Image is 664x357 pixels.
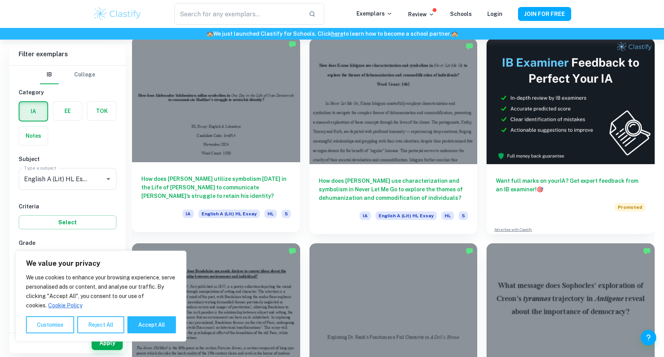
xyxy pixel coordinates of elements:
[282,210,291,218] span: 5
[451,31,458,37] span: 🏫
[289,40,296,48] img: Marked
[641,330,656,345] button: Help and Feedback
[103,173,114,184] button: Open
[93,6,142,22] img: Clastify logo
[19,155,116,163] h6: Subject
[19,102,47,121] button: IA
[19,239,116,247] h6: Grade
[26,273,176,310] p: We use cookies to enhance your browsing experience, serve personalised ads or content, and analys...
[408,10,435,19] p: Review
[331,31,343,37] a: here
[487,11,502,17] a: Login
[2,29,662,38] h6: We just launched Clastify for Schools. Click to learn how to become a school partner.
[487,38,655,164] img: Thumbnail
[459,211,468,220] span: 5
[53,102,82,120] button: EE
[127,316,176,333] button: Accept All
[319,177,468,202] h6: How does [PERSON_NAME] use characterization and symbolism in Never Let Me Go to explore the theme...
[132,38,300,234] a: How does [PERSON_NAME] utilize symbolism [DATE] in the Life of [PERSON_NAME] to communicate [PERS...
[487,38,655,234] a: Want full marks on yourIA? Get expert feedback from an IB examiner!PromotedAdvertise with Clastify
[466,42,473,50] img: Marked
[643,247,651,255] img: Marked
[615,203,645,211] span: Promoted
[40,66,95,84] div: Filter type choice
[19,202,116,211] h6: Criteria
[26,316,74,333] button: Customise
[518,7,571,21] button: JOIN FOR FREE
[74,66,95,84] button: College
[183,210,194,218] span: IA
[77,316,124,333] button: Reject All
[92,336,123,350] button: Apply
[19,88,116,97] h6: Category
[442,211,454,220] span: HL
[264,210,277,218] span: HL
[16,251,186,341] div: We value your privacy
[198,210,260,218] span: English A (Lit) HL Essay
[87,102,116,120] button: TOK
[48,302,83,309] a: Cookie Policy
[356,9,393,18] p: Exemplars
[40,66,59,84] button: IB
[309,38,478,234] a: How does [PERSON_NAME] use characterization and symbolism in Never Let Me Go to explore the theme...
[466,247,473,255] img: Marked
[450,11,472,17] a: Schools
[26,259,176,268] p: We value your privacy
[174,3,302,25] input: Search for any exemplars...
[207,31,213,37] span: 🏫
[375,211,437,220] span: English A (Lit) HL Essay
[141,175,291,200] h6: How does [PERSON_NAME] utilize symbolism [DATE] in the Life of [PERSON_NAME] to communicate [PERS...
[494,227,532,232] a: Advertise with Clastify
[360,211,371,220] span: IA
[289,247,296,255] img: Marked
[496,177,645,194] h6: Want full marks on your IA ? Get expert feedback from an IB examiner!
[537,186,543,192] span: 🎯
[24,165,56,171] label: Type a subject
[19,127,48,145] button: Notes
[19,215,116,229] button: Select
[9,43,126,65] h6: Filter exemplars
